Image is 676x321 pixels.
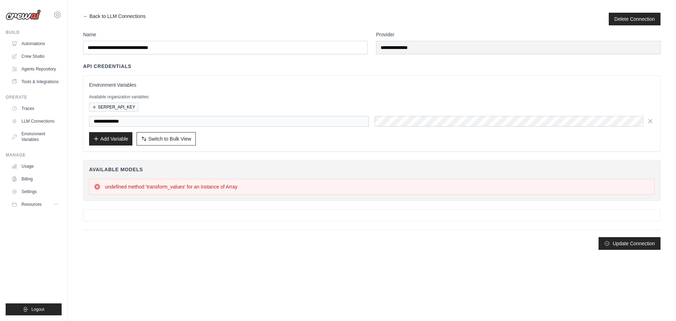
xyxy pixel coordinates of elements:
[6,30,62,35] div: Build
[89,166,655,173] h4: Available Models
[89,81,655,88] h3: Environment Variables
[6,94,62,100] div: Operate
[8,38,62,49] a: Automations
[8,116,62,127] a: LLM Connections
[6,303,62,315] button: Logout
[83,63,131,70] h4: API Credentials
[89,94,655,100] p: Available organization variables:
[31,307,44,312] span: Logout
[137,132,196,146] button: Switch to Bulk View
[8,186,62,197] a: Settings
[8,51,62,62] a: Crew Studio
[599,237,661,250] button: Update Connection
[83,13,145,25] a: ← Back to LLM Connections
[83,31,368,38] label: Name
[21,202,42,207] span: Resources
[6,152,62,158] div: Manage
[8,76,62,87] a: Tools & Integrations
[376,31,661,38] label: Provider
[8,103,62,114] a: Traces
[8,128,62,145] a: Environment Variables
[614,16,655,23] button: Delete Connection
[8,173,62,185] a: Billing
[89,103,138,112] button: SERPER_API_KEY
[8,63,62,75] a: Agents Repository
[89,132,132,146] button: Add Variable
[105,183,238,190] p: undefined method 'transform_values' for an instance of Array
[8,161,62,172] a: Usage
[6,10,41,20] img: Logo
[148,135,191,142] span: Switch to Bulk View
[8,199,62,210] button: Resources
